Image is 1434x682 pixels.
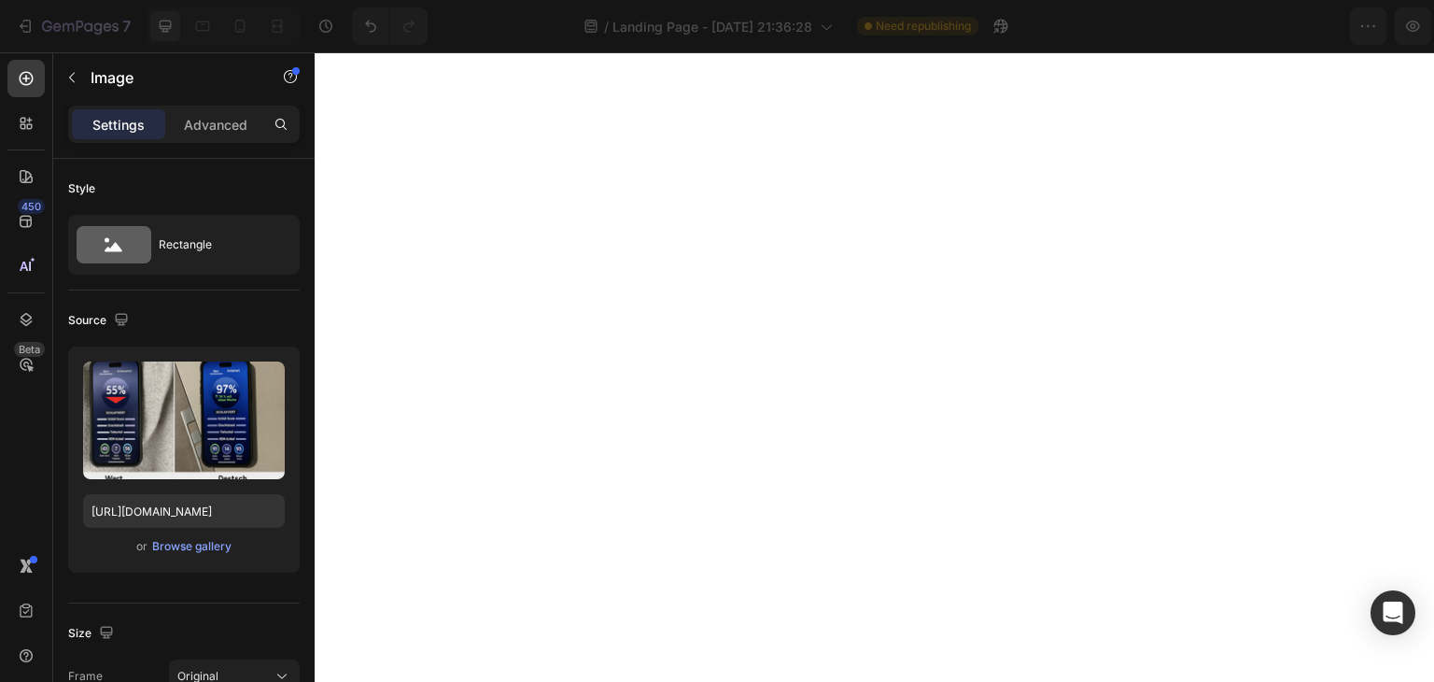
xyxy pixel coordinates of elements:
[122,15,131,37] p: 7
[91,66,249,89] p: Image
[184,115,247,135] p: Advanced
[83,494,285,528] input: https://example.com/image.jpg
[152,538,232,555] div: Browse gallery
[1326,17,1372,36] div: Publish
[612,17,812,36] span: Landing Page - [DATE] 21:36:28
[7,7,139,45] button: 7
[92,115,145,135] p: Settings
[151,537,232,556] button: Browse gallery
[68,308,133,334] div: Source
[604,17,609,36] span: /
[68,180,95,197] div: Style
[83,362,285,479] img: preview-image
[136,535,148,558] span: or
[159,223,273,266] div: Rectangle
[1371,590,1415,635] div: Open Intercom Messenger
[315,52,1434,682] iframe: Design area
[14,342,45,357] div: Beta
[1257,19,1287,35] span: Save
[1241,7,1302,45] button: Save
[876,18,971,35] span: Need republishing
[1310,7,1388,45] button: Publish
[352,7,428,45] div: Undo/Redo
[18,199,45,214] div: 450
[68,621,118,646] div: Size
